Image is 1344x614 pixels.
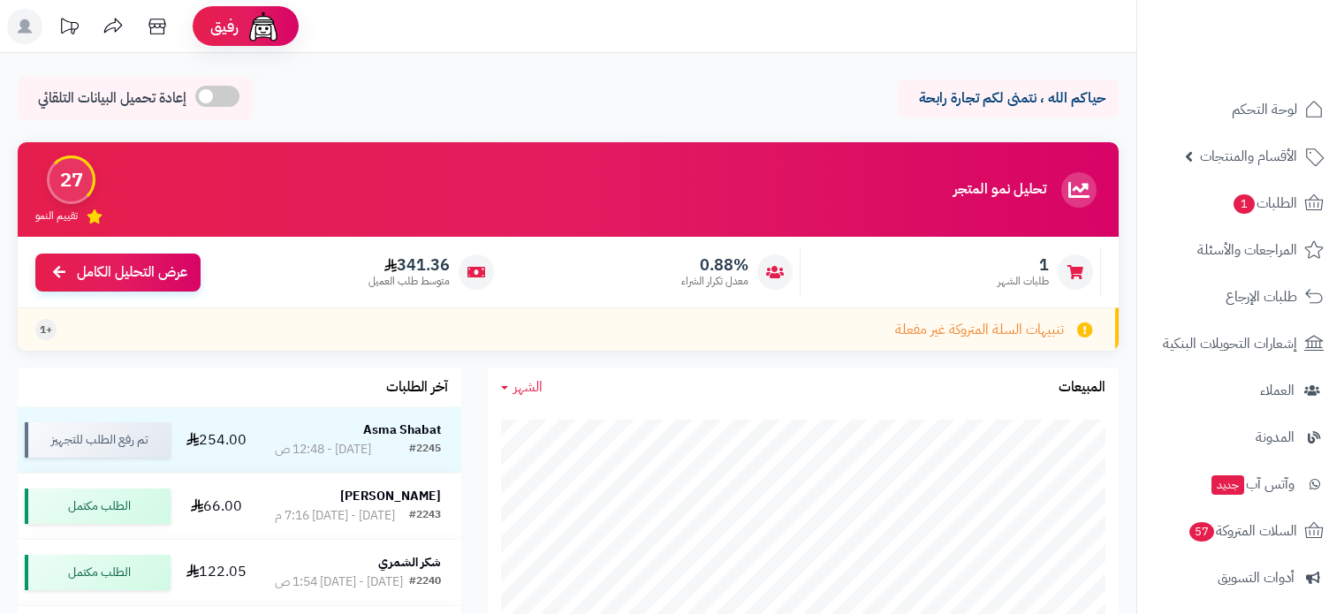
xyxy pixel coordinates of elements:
span: 1 [998,255,1049,275]
span: العملاء [1260,378,1295,403]
span: تنبيهات السلة المتروكة غير مفعلة [895,320,1064,340]
span: متوسط طلب العميل [368,274,450,289]
td: 254.00 [178,407,254,473]
span: 1 [1234,194,1255,214]
div: #2245 [409,441,441,459]
span: الشهر [513,376,543,398]
span: 341.36 [368,255,450,275]
span: أدوات التسويق [1218,565,1295,590]
span: لوحة التحكم [1232,97,1297,122]
span: إشعارات التحويلات البنكية [1163,331,1297,356]
a: السلات المتروكة57 [1148,510,1333,552]
a: إشعارات التحويلات البنكية [1148,322,1333,365]
h3: آخر الطلبات [386,380,448,396]
div: الطلب مكتمل [25,555,171,590]
a: أدوات التسويق [1148,557,1333,599]
a: لوحة التحكم [1148,88,1333,131]
a: الطلبات1 [1148,182,1333,224]
div: الطلب مكتمل [25,489,171,524]
span: طلبات الشهر [998,274,1049,289]
a: تحديثات المنصة [47,9,91,49]
h3: المبيعات [1059,380,1105,396]
strong: شكر الشمري [378,553,441,572]
a: طلبات الإرجاع [1148,276,1333,318]
div: #2240 [409,573,441,591]
strong: Asma Shabat [363,421,441,439]
div: [DATE] - [DATE] 7:16 م [275,507,395,525]
span: عرض التحليل الكامل [77,262,187,283]
a: المدونة [1148,416,1333,459]
span: طلبات الإرجاع [1226,284,1297,309]
td: 122.05 [178,540,254,605]
span: 57 [1189,522,1214,542]
div: [DATE] - [DATE] 1:54 ص [275,573,403,591]
p: حياكم الله ، نتمنى لكم تجارة رابحة [911,88,1105,109]
div: تم رفع الطلب للتجهيز [25,422,171,458]
a: الشهر [501,377,543,398]
span: تقييم النمو [35,208,78,224]
span: المدونة [1256,425,1295,450]
div: #2243 [409,507,441,525]
h3: تحليل نمو المتجر [953,182,1046,198]
strong: [PERSON_NAME] [340,487,441,505]
span: جديد [1211,475,1244,495]
span: رفيق [210,16,239,37]
span: وآتس آب [1210,472,1295,497]
span: إعادة تحميل البيانات التلقائي [38,88,186,109]
span: الطلبات [1232,191,1297,216]
span: 0.88% [681,255,748,275]
a: وآتس آبجديد [1148,463,1333,505]
img: ai-face.png [246,9,281,44]
div: [DATE] - 12:48 ص [275,441,371,459]
a: عرض التحليل الكامل [35,254,201,292]
a: المراجعات والأسئلة [1148,229,1333,271]
span: المراجعات والأسئلة [1197,238,1297,262]
span: معدل تكرار الشراء [681,274,748,289]
span: +1 [40,322,52,337]
span: الأقسام والمنتجات [1200,144,1297,169]
span: السلات المتروكة [1188,519,1297,543]
a: العملاء [1148,369,1333,412]
td: 66.00 [178,474,254,539]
